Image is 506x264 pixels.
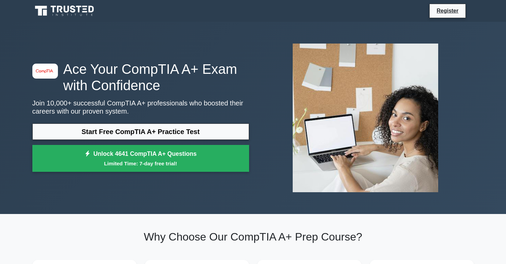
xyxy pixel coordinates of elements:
p: Join 10,000+ successful CompTIA A+ professionals who boosted their careers with our proven system. [32,99,249,115]
a: Unlock 4641 CompTIA A+ QuestionsLimited Time: 7-day free trial! [32,145,249,172]
a: Register [432,6,462,15]
a: Start Free CompTIA A+ Practice Test [32,123,249,140]
small: Limited Time: 7-day free trial! [41,160,241,167]
h2: Why Choose Our CompTIA A+ Prep Course? [32,230,474,243]
h1: Ace Your CompTIA A+ Exam with Confidence [32,61,249,94]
